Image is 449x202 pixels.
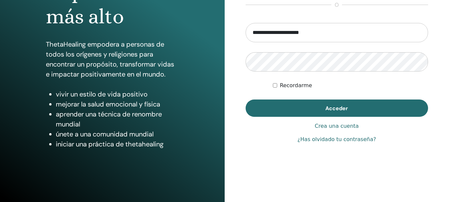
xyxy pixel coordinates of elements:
li: aprender una técnica de renombre mundial [56,109,179,129]
p: ThetaHealing empodera a personas de todos los orígenes y religiones para encontrar un propósito, ... [46,39,179,79]
span: o [331,1,342,9]
a: Crea una cuenta [315,122,359,130]
li: vivir un estilo de vida positivo [56,89,179,99]
button: Acceder [246,100,428,117]
li: únete a una comunidad mundial [56,129,179,139]
span: Acceder [325,105,348,112]
a: ¿Has olvidado tu contraseña? [297,135,376,143]
li: iniciar una práctica de thetahealing [56,139,179,149]
div: Mantenerme autenticado indefinidamente o hasta cerrar la sesión manualmente [273,82,428,90]
label: Recordarme [280,82,312,90]
li: mejorar la salud emocional y física [56,99,179,109]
